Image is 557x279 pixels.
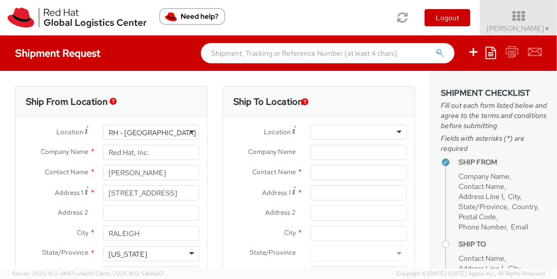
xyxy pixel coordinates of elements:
span: Copyright © [DATE]-[DATE] Agistix Inc., All Rights Reserved [396,270,545,278]
div: RH - [GEOGRAPHIC_DATA] [109,128,196,138]
img: rh-logistics-00dfa346123c4ec078e1.svg [8,8,147,28]
button: Need help? [159,8,225,25]
span: Client: 2025.18.0-5db8ab7 [95,270,164,277]
button: Logout [425,9,470,26]
span: Fill out each form listed below and agree to the terms and conditions before submitting [441,100,547,131]
h4: Shipment Request [15,48,100,59]
span: [PERSON_NAME] [487,24,550,33]
span: ▼ [544,25,550,33]
span: City [508,192,520,201]
span: State/Province [42,249,88,257]
span: Company Name [41,147,88,156]
input: Shipment, Tracking or Reference Number (at least 4 chars) [201,43,455,63]
span: Contact Name [252,168,296,176]
h4: Ship To [459,241,547,248]
span: City [508,264,520,273]
span: Email [511,222,528,231]
span: Company Name [459,172,509,181]
span: Contact Name [459,182,504,191]
h3: Ship To Location [233,97,303,107]
div: [US_STATE] [109,249,147,259]
span: Address 1 [262,188,291,197]
span: State/Province [459,202,507,211]
span: State/Province [250,249,296,257]
h3: Ship From Location [26,97,108,107]
span: Address Line 1 [459,192,503,201]
span: Address Line 1 [459,264,503,273]
span: Phone Number [459,222,506,231]
span: Fields with asterisks (*) are required [441,133,547,153]
span: Server: 2025.19.0-d447cefac8f [12,270,94,277]
span: Address 2 [58,208,88,217]
span: Contact Name [45,168,88,176]
span: Address 1 [55,188,83,197]
span: Location [264,128,291,136]
span: City [77,228,88,237]
span: Address 2 [265,208,296,217]
span: City [284,228,296,237]
h4: Ship From [459,158,547,166]
span: Company Name [248,147,296,156]
span: Country [512,202,537,211]
span: Postal Code [459,212,496,221]
span: Location [56,128,83,136]
span: Contact Name [459,254,504,263]
h3: Shipment Checklist [441,89,547,98]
